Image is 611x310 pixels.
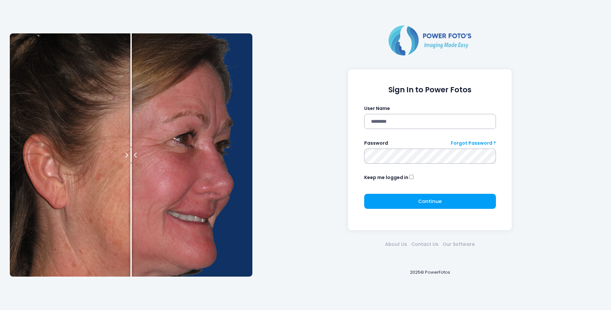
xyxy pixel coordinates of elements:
[364,105,390,112] label: User Name
[259,258,601,286] div: 2025© PowerFotos
[451,140,496,147] a: Forgot Password ?
[383,241,409,248] a: About Us
[409,241,441,248] a: Contact Us
[364,194,496,209] button: Continue
[441,241,477,248] a: Our Software
[364,85,496,94] h1: Sign In to Power Fotos
[386,24,474,57] img: Logo
[418,198,442,205] span: Continue
[364,140,388,147] label: Password
[364,174,408,181] label: Keep me logged in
